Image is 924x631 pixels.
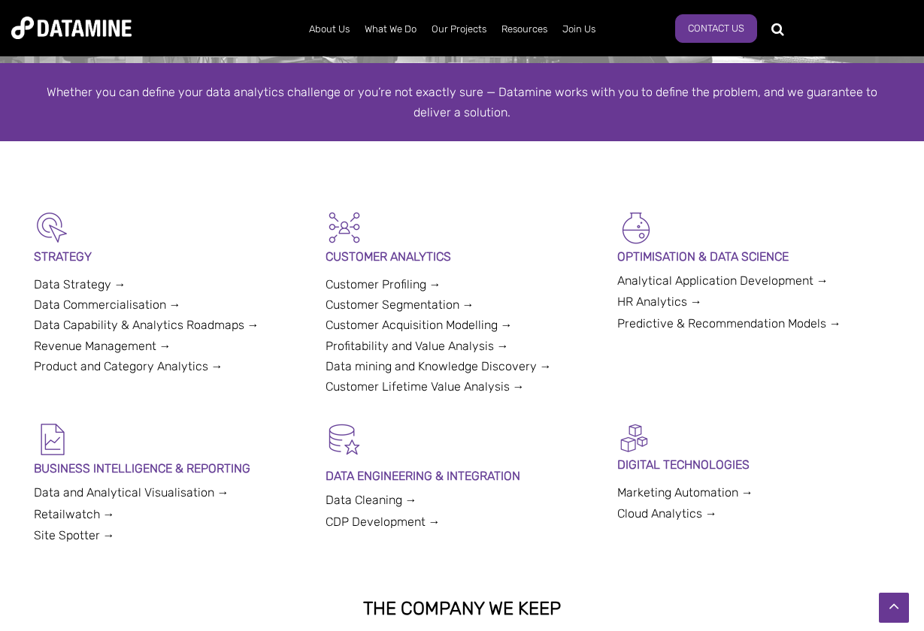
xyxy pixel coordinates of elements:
[34,507,115,521] a: Retailwatch →
[34,528,115,542] a: Site Spotter →
[326,209,363,246] img: Customer Analytics
[34,421,71,458] img: BI & Reporting
[34,209,71,246] img: Strategy-1
[555,10,603,49] a: Join Us
[494,10,555,49] a: Resources
[11,17,132,39] img: Datamine
[34,458,307,479] p: BUSINESS INTELLIGENCE & REPORTING
[617,506,717,521] a: Cloud Analytics →
[326,277,441,291] a: Customer Profiling →
[326,246,599,267] p: CUSTOMER ANALYTICS
[34,485,229,500] a: Data and Analytical Visualisation →
[326,339,509,353] a: Profitability and Value Analysis →
[617,246,891,267] p: OPTIMISATION & DATA SCIENCE
[326,466,599,486] p: DATA ENGINEERING & INTEGRATION
[34,318,259,332] a: Data Capability & Analytics Roadmaps →
[617,454,891,475] p: DIGITAL TECHNOLOGIES
[363,598,561,619] strong: THE COMPANY WE KEEP
[34,82,891,122] div: Whether you can define your data analytics challenge or you’re not exactly sure — Datamine works ...
[326,379,525,394] a: Customer Lifetime Value Analysis →
[34,297,181,312] a: Data Commercialisation →
[326,318,513,332] a: Customer Acquisition Modelling →
[34,246,307,267] p: STRATEGY
[34,359,223,373] a: Product and Category Analytics →
[301,10,357,49] a: About Us
[617,294,702,309] a: HR Analytics →
[326,297,474,312] a: Customer Segmentation →
[617,421,651,454] img: Digital Activation
[34,339,171,353] a: Revenue Management →
[34,277,126,291] a: Data Strategy →
[617,485,753,500] a: Marketing Automation →
[617,209,655,246] img: Optimisation & Data Science
[326,515,441,529] a: CDP Development →
[617,316,841,331] a: Predictive & Recommendation Models →
[326,359,552,373] a: Data mining and Knowledge Discovery →
[357,10,424,49] a: What We Do
[326,421,363,458] img: Data Hygiene
[424,10,494,49] a: Our Projects
[675,14,757,43] a: Contact Us
[326,493,417,507] a: Data Cleaning →
[617,273,829,288] a: Analytical Application Development →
